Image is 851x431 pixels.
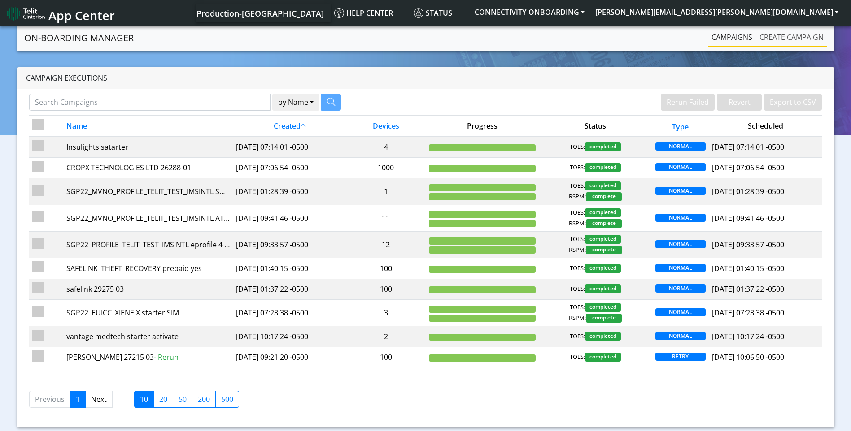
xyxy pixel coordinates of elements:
[655,284,706,293] span: NORMAL
[233,300,346,326] td: [DATE] 07:28:38 -0500
[233,279,346,299] td: [DATE] 01:37:22 -0500
[66,239,230,250] div: SGP22_PROFILE_TELIT_TEST_IMSINTL eprofile 4 test [PERSON_NAME]
[66,307,230,318] div: SGP22_EUICC_XIENEIX starter SIM
[712,240,784,250] span: [DATE] 09:33:57 -0500
[539,116,652,137] th: Status
[70,391,86,408] a: 1
[66,186,230,197] div: SGP22_MVNO_PROFILE_TELIT_TEST_IMSINTL SGP22 starter
[569,314,586,323] span: RSPM:
[570,181,585,190] span: TOES:
[712,213,784,223] span: [DATE] 09:41:46 -0500
[346,347,426,367] td: 100
[712,186,784,196] span: [DATE] 01:28:39 -0500
[586,219,622,228] span: complete
[196,8,324,19] span: Production-[GEOGRAPHIC_DATA]
[570,332,585,341] span: TOES:
[585,163,621,172] span: completed
[346,231,426,258] td: 12
[215,391,239,408] label: 500
[655,332,706,340] span: NORMAL
[717,94,762,111] button: Revert
[331,4,410,22] a: Help center
[346,136,426,157] td: 4
[233,258,346,279] td: [DATE] 01:40:15 -0500
[346,116,426,137] th: Devices
[585,142,621,151] span: completed
[414,8,452,18] span: Status
[712,263,784,273] span: [DATE] 01:40:15 -0500
[655,240,706,248] span: NORMAL
[134,391,154,408] label: 10
[66,142,230,152] div: Insulights satarter
[66,284,230,294] div: safelink 29275 03
[346,300,426,326] td: 3
[154,352,179,362] span: - Rerun
[569,219,586,228] span: RSPM:
[85,391,113,408] a: Next
[66,352,230,362] div: [PERSON_NAME] 27215 03
[272,94,319,111] button: by Name
[469,4,590,20] button: CONNECTIVITY-ONBOARDING
[346,279,426,299] td: 100
[346,326,426,347] td: 2
[29,94,271,111] input: Search Campaigns
[570,235,585,244] span: TOES:
[570,284,585,293] span: TOES:
[569,192,586,201] span: RSPM:
[63,116,233,137] th: Name
[66,162,230,173] div: CROPX TECHNOLOGIES LTD 26288-01
[652,116,709,137] th: Type
[655,163,706,171] span: NORMAL
[66,263,230,274] div: SAFELINK_THEFT_RECOVERY prepaid yes
[661,94,715,111] button: Rerun Failed
[570,303,585,312] span: TOES:
[153,391,173,408] label: 20
[7,4,113,23] a: App Center
[764,94,822,111] button: Export to CSV
[233,178,346,205] td: [DATE] 01:28:39 -0500
[586,246,622,254] span: complete
[709,116,822,137] th: Scheduled
[586,192,622,201] span: complete
[414,8,423,18] img: status.svg
[196,4,323,22] a: Your current platform instance
[585,303,621,312] span: completed
[346,178,426,205] td: 1
[173,391,192,408] label: 50
[233,231,346,258] td: [DATE] 09:33:57 -0500
[570,142,585,151] span: TOES:
[712,352,784,362] span: [DATE] 10:06:50 -0500
[425,116,539,137] th: Progress
[66,331,230,342] div: vantage medtech starter activate
[585,264,621,273] span: completed
[708,28,756,46] a: Campaigns
[712,332,784,341] span: [DATE] 10:17:24 -0500
[570,264,585,273] span: TOES:
[233,116,346,137] th: Created
[570,208,585,217] span: TOES:
[346,258,426,279] td: 100
[756,28,827,46] a: Create campaign
[585,181,621,190] span: completed
[590,4,844,20] button: [PERSON_NAME][EMAIL_ADDRESS][PERSON_NAME][DOMAIN_NAME]
[410,4,469,22] a: Status
[712,308,784,318] span: [DATE] 07:28:38 -0500
[712,284,784,294] span: [DATE] 01:37:22 -0500
[48,7,115,24] span: App Center
[655,264,706,272] span: NORMAL
[570,353,585,362] span: TOES:
[334,8,393,18] span: Help center
[712,163,784,172] span: [DATE] 07:06:54 -0500
[233,205,346,231] td: [DATE] 09:41:46 -0500
[655,214,706,222] span: NORMAL
[712,142,784,152] span: [DATE] 07:14:01 -0500
[655,353,706,361] span: RETRY
[655,187,706,195] span: NORMAL
[569,246,586,254] span: RSPM:
[585,353,621,362] span: completed
[655,308,706,316] span: NORMAL
[655,142,706,151] span: NORMAL
[233,157,346,178] td: [DATE] 07:06:54 -0500
[233,326,346,347] td: [DATE] 10:17:24 -0500
[586,314,622,323] span: complete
